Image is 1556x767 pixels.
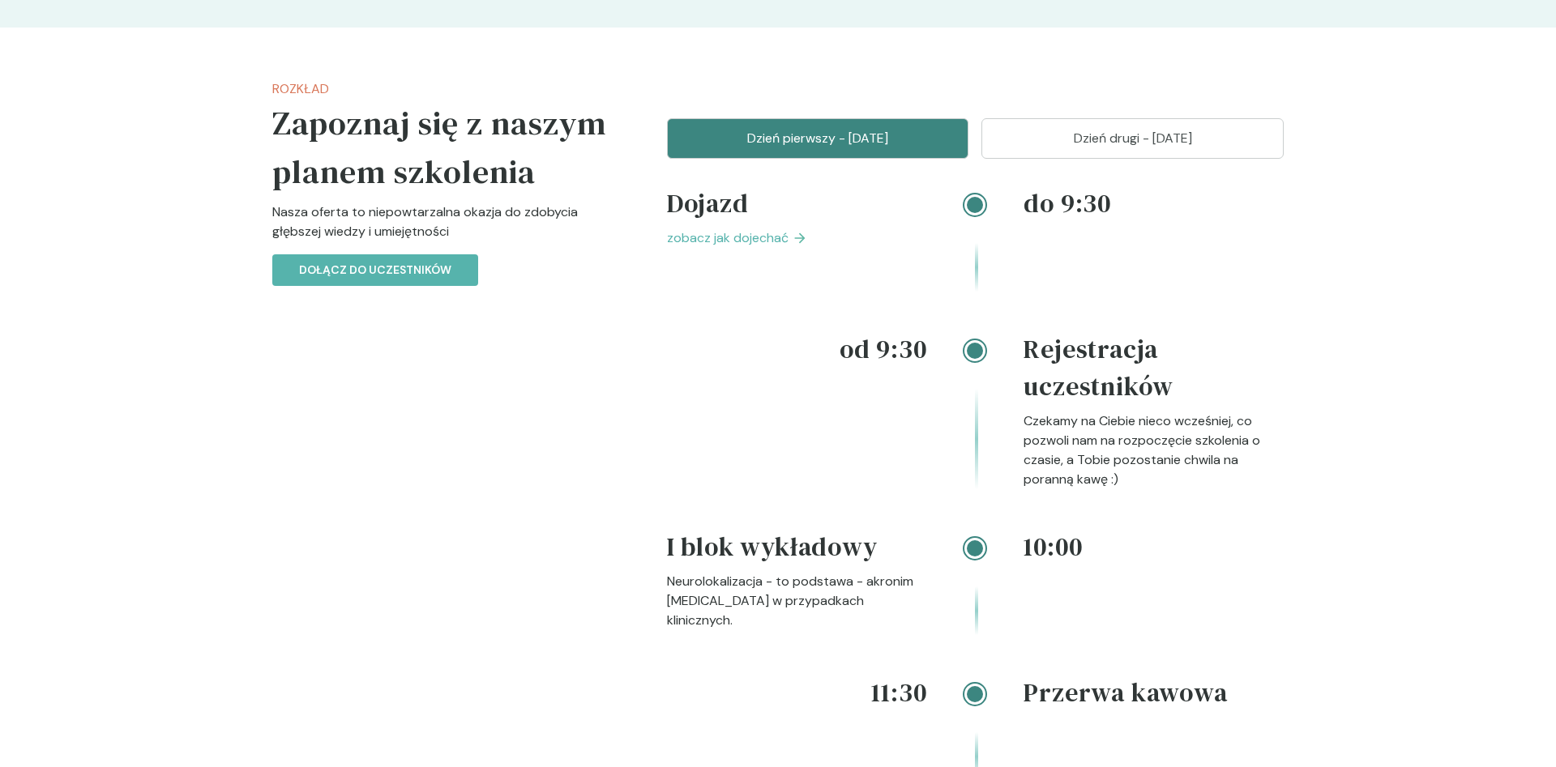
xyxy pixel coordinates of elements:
h4: I blok wykładowy [667,528,927,572]
h4: Rejestracja uczestników [1024,330,1284,411]
h4: Przerwa kawowa [1024,674,1284,718]
button: Dzień drugi - [DATE] [981,118,1284,159]
p: Dołącz do uczestników [299,262,451,279]
p: Czekamy na Ciebie nieco wcześniej, co pozwoli nam na rozpoczęcie szkolenia o czasie, a Tobie pozo... [1024,411,1284,489]
p: Dzień drugi - [DATE] [1002,129,1263,148]
h4: do 9:30 [1024,185,1284,222]
p: Nasza oferta to niepowtarzalna okazja do zdobycia głębszej wiedzy i umiejętności [272,202,615,254]
h4: 10:00 [1024,528,1284,565]
h5: Zapoznaj się z naszym planem szkolenia [272,99,615,196]
span: zobacz jak dojechać [667,228,789,248]
p: Rozkład [272,79,615,99]
h4: 11:30 [667,674,927,711]
h4: od 9:30 [667,330,927,368]
a: zobacz jak dojechać [667,228,927,248]
a: Dołącz do uczestników [272,261,478,278]
p: Dzień pierwszy - [DATE] [687,129,949,148]
h4: Dojazd [667,185,927,228]
button: Dzień pierwszy - [DATE] [667,118,969,159]
p: Neurolokalizacja - to podstawa - akronim [MEDICAL_DATA] w przypadkach klinicznych. [667,572,927,630]
button: Dołącz do uczestników [272,254,478,286]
